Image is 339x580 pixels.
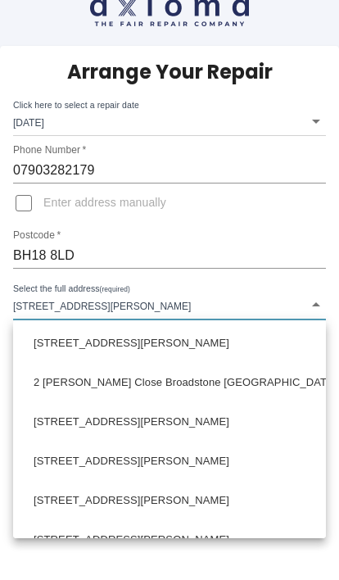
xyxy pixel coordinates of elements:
[17,403,322,442] li: [STREET_ADDRESS][PERSON_NAME]
[17,364,322,403] li: 2 [PERSON_NAME] Close Broadstone [GEOGRAPHIC_DATA]
[17,521,322,560] li: [STREET_ADDRESS][PERSON_NAME]
[17,442,322,482] li: [STREET_ADDRESS][PERSON_NAME]
[17,482,322,521] li: [STREET_ADDRESS][PERSON_NAME]
[17,324,322,364] li: [STREET_ADDRESS][PERSON_NAME]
